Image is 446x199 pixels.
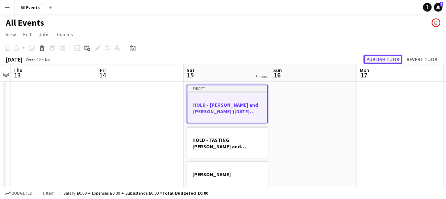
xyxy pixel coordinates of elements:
[187,171,268,178] h3: [PERSON_NAME]
[404,55,440,64] button: Revert 1 job
[12,71,22,79] span: 13
[20,30,34,39] a: Edit
[63,190,208,196] div: Salary £0.00 + Expenses £0.00 + Subsistence £0.00 =
[6,31,16,38] span: View
[360,67,369,73] span: Mon
[57,31,73,38] span: Comms
[187,85,268,123] app-job-card: DraftHOLD - [PERSON_NAME] and [PERSON_NAME] ([DATE] WBL)
[13,67,22,73] span: Thu
[99,71,106,79] span: 14
[187,126,268,158] app-job-card: HOLD - TASTING [PERSON_NAME] and [PERSON_NAME] ([DATE] AWF)
[440,2,443,7] span: 7
[432,18,440,27] app-user-avatar: Lucy Hinks
[187,67,195,73] span: Sat
[255,74,267,79] div: 3 Jobs
[100,67,106,73] span: Fri
[6,56,22,63] div: [DATE]
[162,190,208,196] span: Total Budgeted £0.00
[3,30,19,39] a: View
[39,31,50,38] span: Jobs
[272,71,282,79] span: 16
[434,3,442,12] a: 7
[45,56,52,62] div: BST
[54,30,76,39] a: Comms
[187,137,268,150] h3: HOLD - TASTING [PERSON_NAME] and [PERSON_NAME] ([DATE] AWF)
[273,67,282,73] span: Sun
[15,0,46,14] button: All Events
[359,71,369,79] span: 17
[36,30,53,39] a: Jobs
[40,190,57,196] span: 1 item
[187,161,268,187] app-job-card: [PERSON_NAME]
[363,55,402,64] button: Publish 1 job
[4,189,34,197] button: Budgeted
[6,17,44,28] h1: All Events
[24,56,42,62] span: Week 46
[12,191,33,196] span: Budgeted
[186,71,195,79] span: 15
[187,102,267,115] h3: HOLD - [PERSON_NAME] and [PERSON_NAME] ([DATE] WBL)
[187,85,267,91] div: Draft
[23,31,32,38] span: Edit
